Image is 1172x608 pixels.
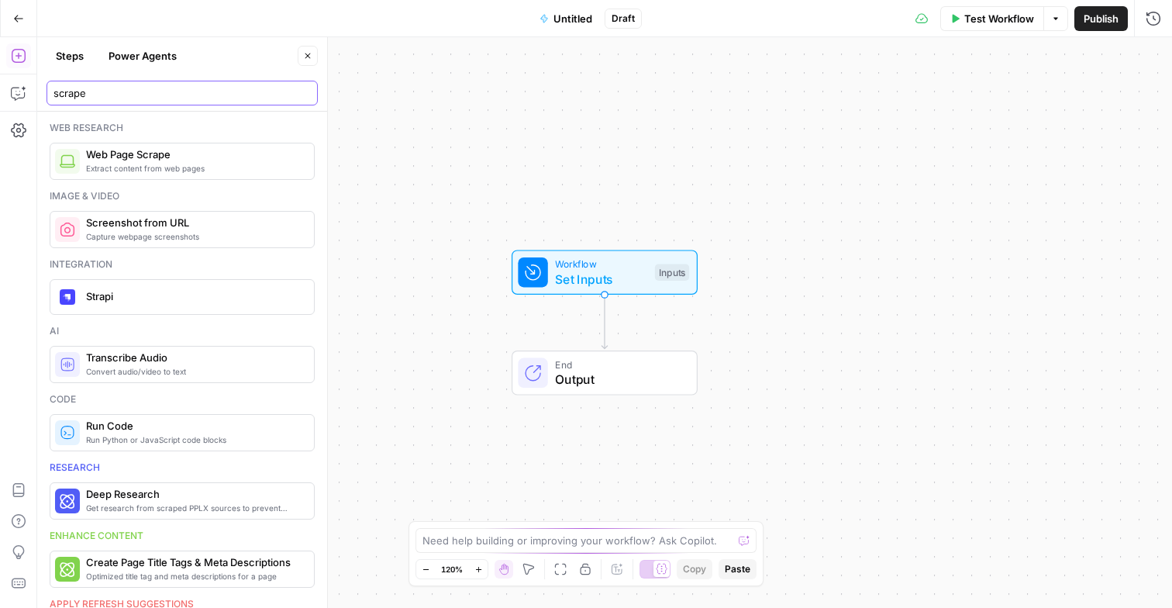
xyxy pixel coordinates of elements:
[86,554,302,570] span: Create Page Title Tags & Meta Descriptions
[99,43,186,68] button: Power Agents
[50,121,315,135] div: Web research
[86,147,302,162] span: Web Page Scrape
[441,563,463,575] span: 120%
[719,559,757,579] button: Paste
[1074,6,1128,31] button: Publish
[86,230,302,243] span: Capture webpage screenshots
[655,264,689,281] div: Inputs
[555,357,681,371] span: End
[60,289,75,305] img: Strapi.monogram.logo.png
[86,434,302,446] span: Run Python or JavaScript code blocks
[725,562,750,576] span: Paste
[460,351,749,396] div: EndOutput
[683,562,706,576] span: Copy
[612,12,635,26] span: Draft
[555,257,647,271] span: Workflow
[53,85,311,101] input: Search steps
[555,370,681,389] span: Output
[50,189,315,203] div: Image & video
[602,295,607,349] g: Edge from start to end
[50,392,315,406] div: Code
[50,257,315,271] div: Integration
[553,11,592,26] span: Untitled
[940,6,1043,31] button: Test Workflow
[1084,11,1119,26] span: Publish
[460,250,749,295] div: WorkflowSet InputsInputs
[86,215,302,230] span: Screenshot from URL
[964,11,1034,26] span: Test Workflow
[50,529,315,543] div: Enhance content
[86,502,302,514] span: Get research from scraped PPLX sources to prevent source [MEDICAL_DATA]
[50,324,315,338] div: Ai
[50,461,315,475] div: Research
[86,486,302,502] span: Deep Research
[86,162,302,174] span: Extract content from web pages
[47,43,93,68] button: Steps
[555,270,647,288] span: Set Inputs
[677,559,712,579] button: Copy
[86,570,302,582] span: Optimized title tag and meta descriptions for a page
[86,350,302,365] span: Transcribe Audio
[86,365,302,378] span: Convert audio/video to text
[530,6,602,31] button: Untitled
[86,418,302,434] span: Run Code
[86,288,302,304] span: Strapi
